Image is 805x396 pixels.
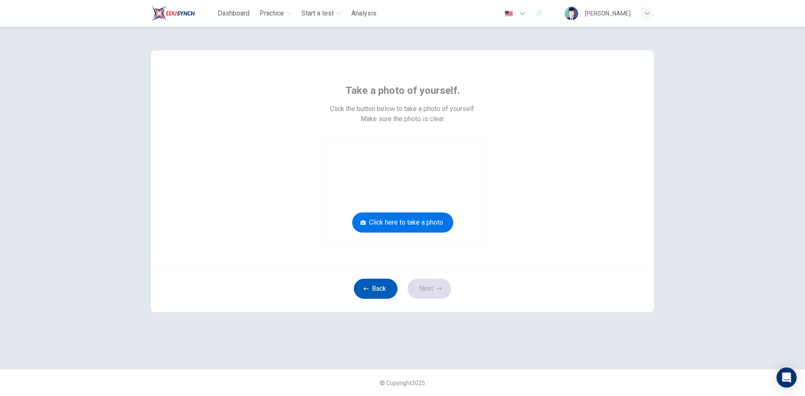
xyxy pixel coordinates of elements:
[585,8,631,18] div: [PERSON_NAME]
[361,114,445,124] span: Make sure the photo is clear.
[565,7,578,20] img: Profile picture
[504,10,514,17] img: en
[298,6,345,21] button: Start a test
[345,84,460,97] span: Take a photo of yourself.
[301,8,334,18] span: Start a test
[354,279,397,299] button: Back
[256,6,295,21] button: Practice
[776,368,797,388] div: Open Intercom Messenger
[151,5,195,22] img: Train Test logo
[214,6,253,21] button: Dashboard
[348,6,380,21] button: Analysis
[380,380,425,386] span: © Copyright 2025
[151,5,214,22] a: Train Test logo
[351,8,377,18] span: Analysis
[218,8,249,18] span: Dashboard
[330,104,475,114] span: Click the button below to take a photo of yourself.
[352,212,453,233] button: Click here to take a photo
[260,8,284,18] span: Practice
